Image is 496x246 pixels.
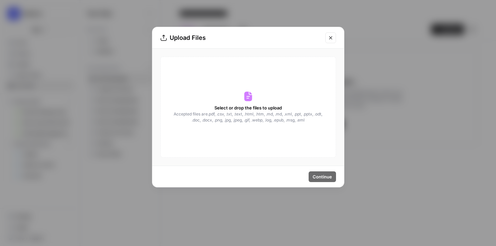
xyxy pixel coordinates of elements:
button: Close modal [325,32,336,43]
button: Continue [309,171,336,182]
span: Select or drop the files to upload [214,104,282,111]
div: Upload Files [160,33,321,43]
span: Continue [313,173,332,180]
span: Accepted files are .pdf, .csv, .txt, .text, .html, .htm, .md, .md, .xml, .ppt, .pptx, .odt, .doc,... [173,111,323,123]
